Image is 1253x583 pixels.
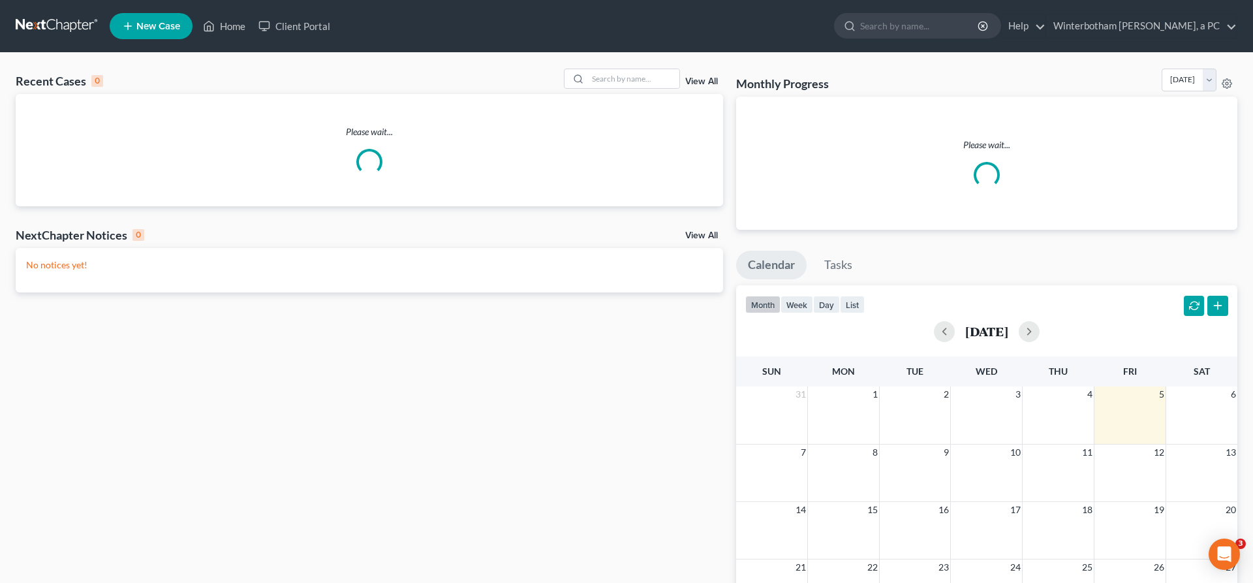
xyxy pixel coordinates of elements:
[1152,559,1166,575] span: 26
[1047,14,1237,38] a: Winterbotham [PERSON_NAME], a PC
[16,227,144,243] div: NextChapter Notices
[866,502,879,518] span: 15
[16,73,103,89] div: Recent Cases
[1235,539,1246,549] span: 3
[132,229,144,241] div: 0
[937,559,950,575] span: 23
[1009,559,1022,575] span: 24
[781,296,813,313] button: week
[588,69,679,88] input: Search by name...
[762,366,781,377] span: Sun
[942,386,950,402] span: 2
[942,445,950,460] span: 9
[1194,366,1210,377] span: Sat
[937,502,950,518] span: 16
[794,386,807,402] span: 31
[747,138,1227,151] p: Please wait...
[1209,539,1240,570] div: Open Intercom Messenger
[1224,502,1237,518] span: 20
[196,14,252,38] a: Home
[860,14,980,38] input: Search by name...
[1152,502,1166,518] span: 19
[794,502,807,518] span: 14
[812,251,864,279] a: Tasks
[685,77,718,86] a: View All
[799,445,807,460] span: 7
[906,366,923,377] span: Tue
[866,559,879,575] span: 22
[1081,445,1094,460] span: 11
[91,75,103,87] div: 0
[794,559,807,575] span: 21
[1152,445,1166,460] span: 12
[1002,14,1045,38] a: Help
[1009,445,1022,460] span: 10
[685,231,718,240] a: View All
[1081,502,1094,518] span: 18
[1230,386,1237,402] span: 6
[840,296,865,313] button: list
[871,386,879,402] span: 1
[1049,366,1068,377] span: Thu
[252,14,337,38] a: Client Portal
[871,445,879,460] span: 8
[832,366,855,377] span: Mon
[813,296,840,313] button: day
[1086,386,1094,402] span: 4
[1123,366,1137,377] span: Fri
[16,125,723,138] p: Please wait...
[1158,386,1166,402] span: 5
[136,22,180,31] span: New Case
[1009,502,1022,518] span: 17
[736,76,829,91] h3: Monthly Progress
[745,296,781,313] button: month
[1081,559,1094,575] span: 25
[1014,386,1022,402] span: 3
[1224,445,1237,460] span: 13
[26,259,713,272] p: No notices yet!
[736,251,807,279] a: Calendar
[965,324,1008,338] h2: [DATE]
[976,366,997,377] span: Wed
